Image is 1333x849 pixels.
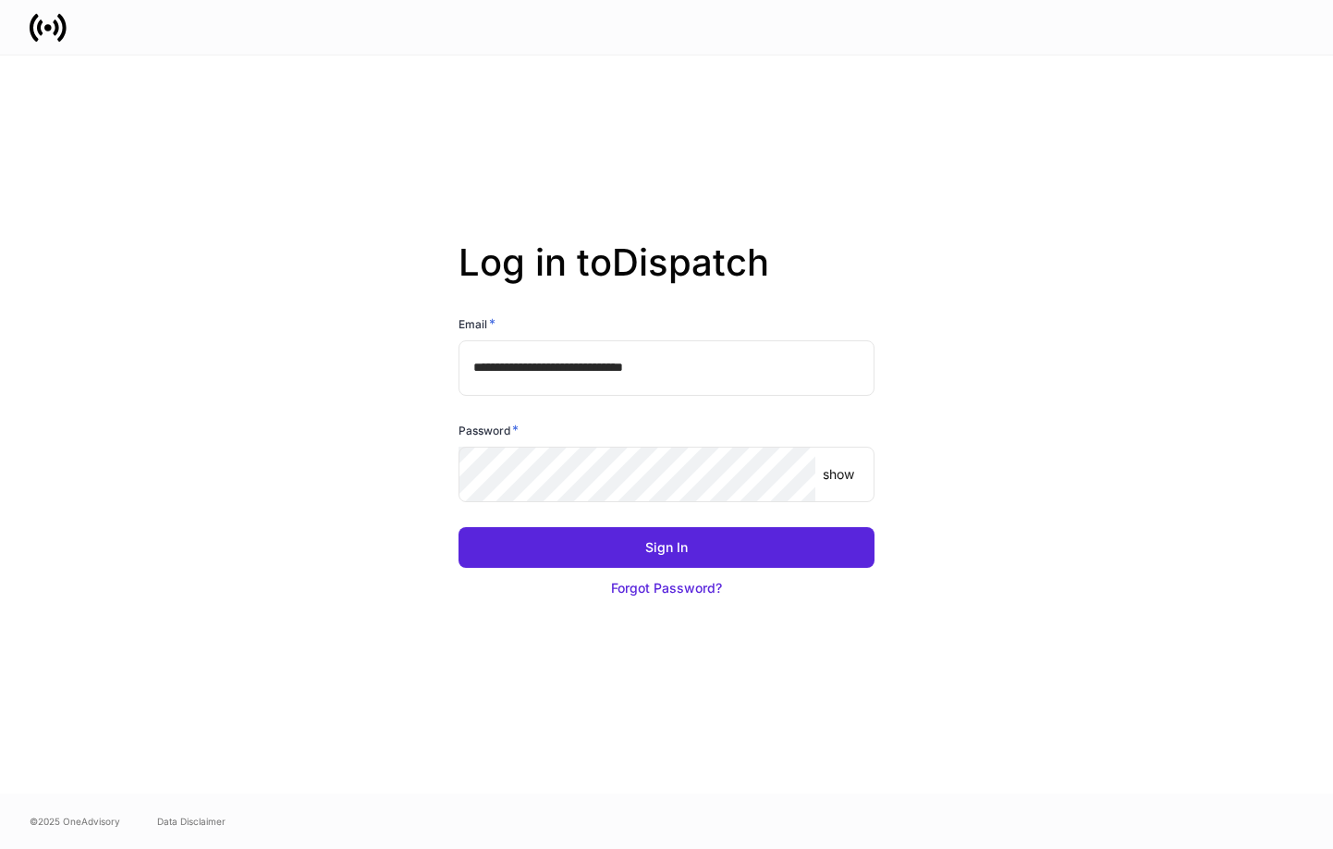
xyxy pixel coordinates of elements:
button: Forgot Password? [459,568,874,609]
h2: Log in to Dispatch [459,240,874,314]
div: Sign In [645,538,688,557]
button: Sign In [459,527,874,568]
div: Forgot Password? [611,579,722,597]
p: show [823,465,854,484]
span: © 2025 OneAdvisory [30,814,120,829]
h6: Password [459,421,519,439]
a: Data Disclaimer [157,814,226,829]
h6: Email [459,314,495,333]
